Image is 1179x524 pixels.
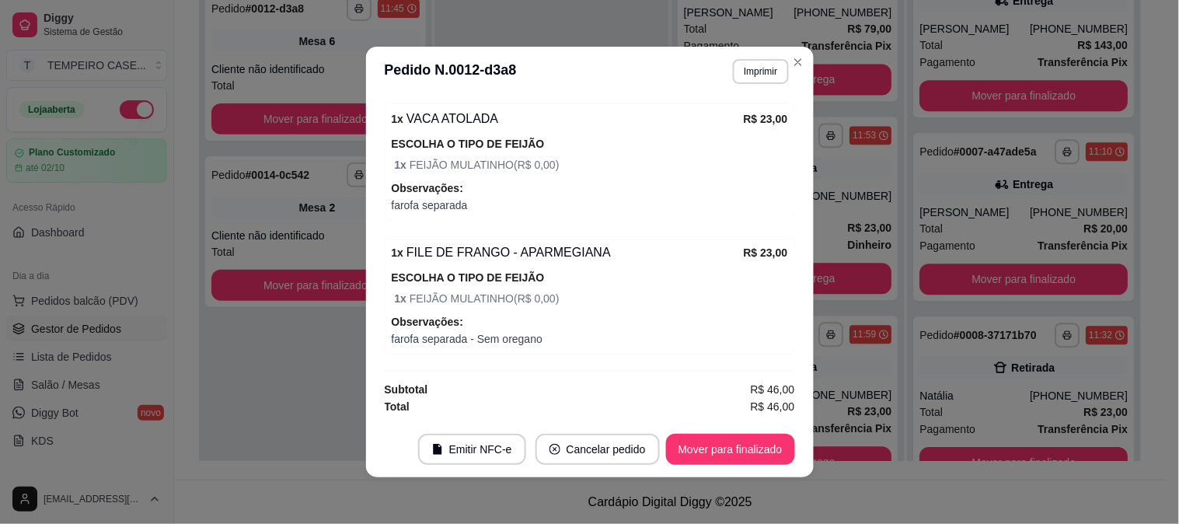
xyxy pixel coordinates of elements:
[751,398,795,415] span: R$ 46,00
[392,330,788,348] span: farofa separada - Sem oregano
[385,383,428,396] strong: Subtotal
[392,138,545,150] strong: ESCOLHA O TIPO DE FEIJÃO
[392,197,788,214] span: farofa separada
[392,246,404,259] strong: 1 x
[392,243,744,262] div: FILE DE FRANGO - APARMEGIANA
[392,182,464,194] strong: Observações:
[751,381,795,398] span: R$ 46,00
[392,113,404,125] strong: 1 x
[744,113,788,125] strong: R$ 23,00
[418,434,526,465] button: fileEmitir NFC-e
[535,434,660,465] button: close-circleCancelar pedido
[744,246,788,259] strong: R$ 23,00
[432,444,443,455] span: file
[395,159,410,171] strong: 1 x
[385,400,410,413] strong: Total
[733,59,788,84] button: Imprimir
[392,110,744,128] div: VACA ATOLADA
[385,59,517,84] h3: Pedido N. 0012-d3a8
[395,292,410,305] strong: 1 x
[392,316,464,328] strong: Observações:
[786,50,811,75] button: Close
[395,156,788,173] span: FEIJÃO MULATINHO ( R$ 0,00 )
[666,434,795,465] button: Mover para finalizado
[395,290,788,307] span: FEIJÃO MULATINHO ( R$ 0,00 )
[392,271,545,284] strong: ESCOLHA O TIPO DE FEIJÃO
[549,444,560,455] span: close-circle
